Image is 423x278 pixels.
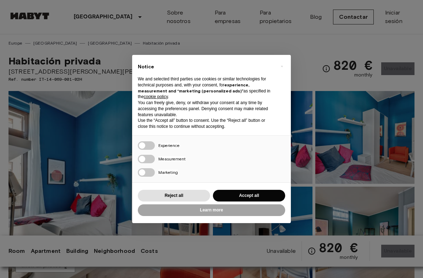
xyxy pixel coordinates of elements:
[138,63,274,70] h2: Notice
[158,170,178,175] span: Marketing
[213,190,285,202] button: Accept all
[138,190,210,202] button: Reject all
[158,156,186,161] span: Measurement
[276,61,287,72] button: Close this notice
[144,94,168,99] a: cookie policy
[138,82,249,93] strong: experience, measurement and “marketing (personalized ads)”
[138,118,274,130] p: Use the “Accept all” button to consent. Use the “Reject all” button or close this notice to conti...
[158,143,180,148] span: Experience
[138,204,285,216] button: Learn more
[138,100,274,118] p: You can freely give, deny, or withdraw your consent at any time by accessing the preferences pane...
[281,62,283,70] span: ×
[138,76,274,100] p: We and selected third parties use cookies or similar technologies for technical purposes and, wit...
